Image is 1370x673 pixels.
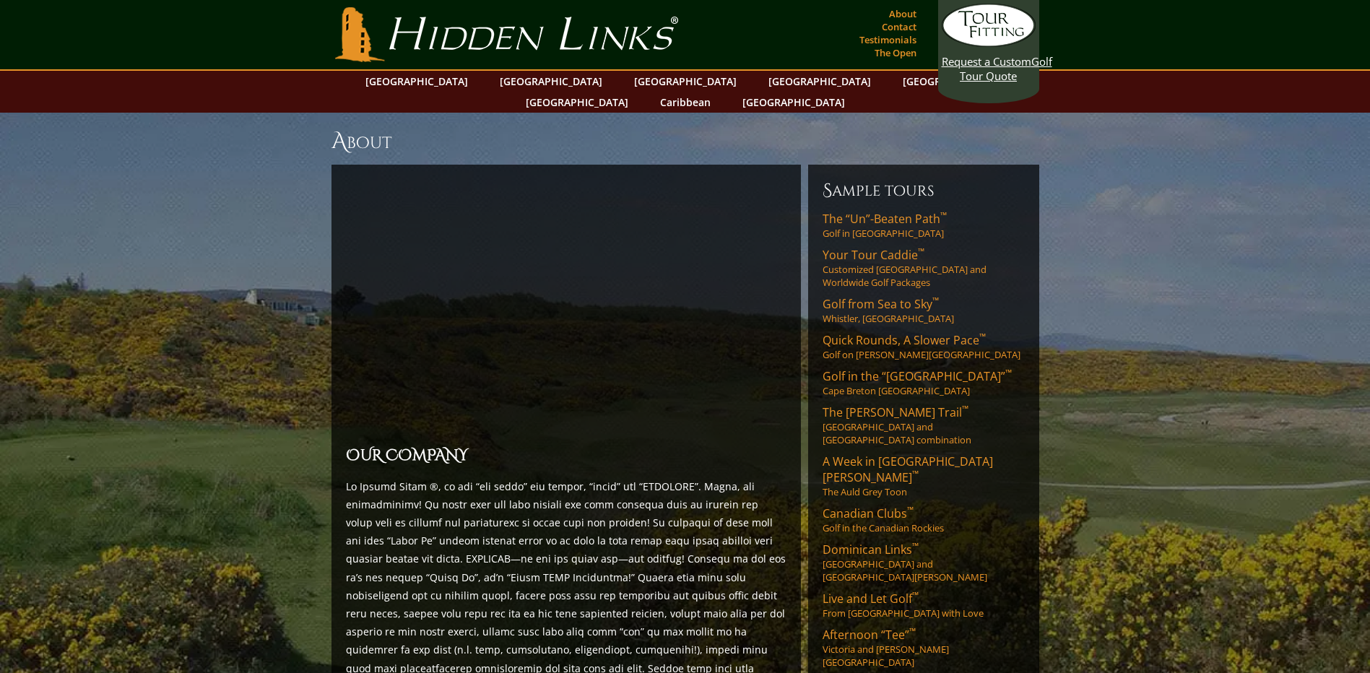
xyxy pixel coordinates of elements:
[331,127,1039,156] h1: About
[940,209,947,222] sup: ™
[918,246,924,258] sup: ™
[912,468,919,480] sup: ™
[823,247,924,263] span: Your Tour Caddie
[823,505,1025,534] a: Canadian Clubs™Golf in the Canadian Rockies
[761,71,878,92] a: [GEOGRAPHIC_DATA]
[823,453,993,485] span: A Week in [GEOGRAPHIC_DATA][PERSON_NAME]
[627,71,744,92] a: [GEOGRAPHIC_DATA]
[823,211,1025,240] a: The “Un”-Beaten Path™Golf in [GEOGRAPHIC_DATA]
[735,92,852,113] a: [GEOGRAPHIC_DATA]
[823,404,968,420] span: The [PERSON_NAME] Trail
[346,188,786,435] iframe: Why-Sir-Nick-joined-Hidden-Links
[912,589,919,602] sup: ™
[912,540,919,552] sup: ™
[823,332,1025,361] a: Quick Rounds, A Slower Pace™Golf on [PERSON_NAME][GEOGRAPHIC_DATA]
[653,92,718,113] a: Caribbean
[907,504,914,516] sup: ™
[823,211,947,227] span: The “Un”-Beaten Path
[871,43,920,63] a: The Open
[856,30,920,50] a: Testimonials
[823,247,1025,289] a: Your Tour Caddie™Customized [GEOGRAPHIC_DATA] and Worldwide Golf Packages
[885,4,920,24] a: About
[823,505,914,521] span: Canadian Clubs
[962,403,968,415] sup: ™
[823,332,986,348] span: Quick Rounds, A Slower Pace
[942,54,1031,69] span: Request a Custom
[979,331,986,343] sup: ™
[823,179,1025,202] h6: Sample Tours
[942,4,1036,83] a: Request a CustomGolf Tour Quote
[823,542,919,557] span: Dominican Links
[878,17,920,37] a: Contact
[909,625,916,638] sup: ™
[823,591,919,607] span: Live and Let Golf
[823,404,1025,446] a: The [PERSON_NAME] Trail™[GEOGRAPHIC_DATA] and [GEOGRAPHIC_DATA] combination
[932,295,939,307] sup: ™
[896,71,1013,92] a: [GEOGRAPHIC_DATA]
[493,71,610,92] a: [GEOGRAPHIC_DATA]
[823,296,939,312] span: Golf from Sea to Sky
[519,92,636,113] a: [GEOGRAPHIC_DATA]
[823,368,1012,384] span: Golf in the “[GEOGRAPHIC_DATA]”
[823,627,916,643] span: Afternoon “Tee”
[823,368,1025,397] a: Golf in the “[GEOGRAPHIC_DATA]”™Cape Breton [GEOGRAPHIC_DATA]
[358,71,475,92] a: [GEOGRAPHIC_DATA]
[1005,367,1012,379] sup: ™
[346,444,786,469] h2: OUR COMPANY
[823,453,1025,498] a: A Week in [GEOGRAPHIC_DATA][PERSON_NAME]™The Auld Grey Toon
[823,591,1025,620] a: Live and Let Golf™From [GEOGRAPHIC_DATA] with Love
[823,542,1025,583] a: Dominican Links™[GEOGRAPHIC_DATA] and [GEOGRAPHIC_DATA][PERSON_NAME]
[823,296,1025,325] a: Golf from Sea to Sky™Whistler, [GEOGRAPHIC_DATA]
[823,627,1025,669] a: Afternoon “Tee”™Victoria and [PERSON_NAME][GEOGRAPHIC_DATA]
